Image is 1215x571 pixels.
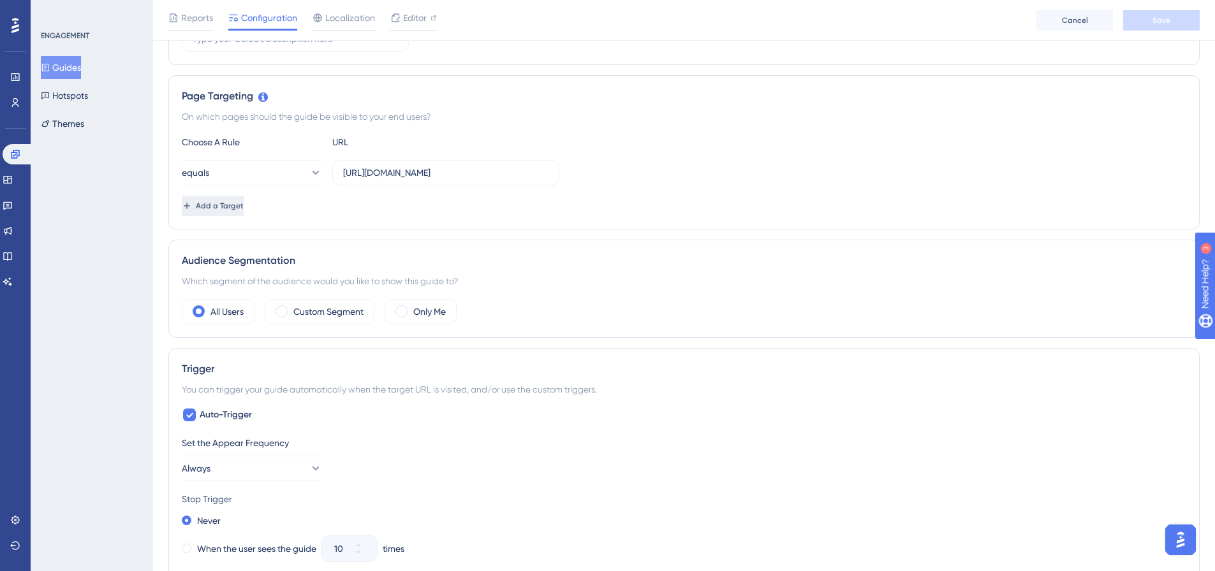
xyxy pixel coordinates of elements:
[210,304,244,319] label: All Users
[182,435,1186,451] div: Set the Appear Frequency
[182,461,210,476] span: Always
[181,10,213,25] span: Reports
[89,6,92,17] div: 3
[403,10,427,25] span: Editor
[41,84,88,107] button: Hotspots
[200,407,252,423] span: Auto-Trigger
[413,304,446,319] label: Only Me
[182,456,322,481] button: Always
[182,196,244,216] button: Add a Target
[383,541,404,556] div: times
[182,89,1186,104] div: Page Targeting
[1062,15,1088,25] span: Cancel
[182,165,209,180] span: equals
[293,304,364,319] label: Custom Segment
[343,166,549,180] input: yourwebsite.com/path
[30,3,80,18] span: Need Help?
[197,513,221,528] label: Never
[325,10,375,25] span: Localization
[182,160,322,185] button: equals
[332,134,473,150] div: URL
[241,10,297,25] span: Configuration
[182,361,1186,377] div: Trigger
[1161,521,1200,559] iframe: UserGuiding AI Assistant Launcher
[182,273,1186,289] div: Which segment of the audience would you like to show this guide to?
[41,31,89,41] div: ENGAGEMENT
[1123,10,1200,31] button: Save
[41,56,81,79] button: Guides
[182,382,1186,397] div: You can trigger your guide automatically when the target URL is visited, and/or use the custom tr...
[196,201,244,211] span: Add a Target
[182,491,1186,507] div: Stop Trigger
[197,541,316,556] label: When the user sees the guide
[182,109,1186,124] div: On which pages should the guide be visible to your end users?
[182,253,1186,268] div: Audience Segmentation
[41,112,84,135] button: Themes
[182,134,322,150] div: Choose A Rule
[1152,15,1170,25] span: Save
[1036,10,1113,31] button: Cancel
